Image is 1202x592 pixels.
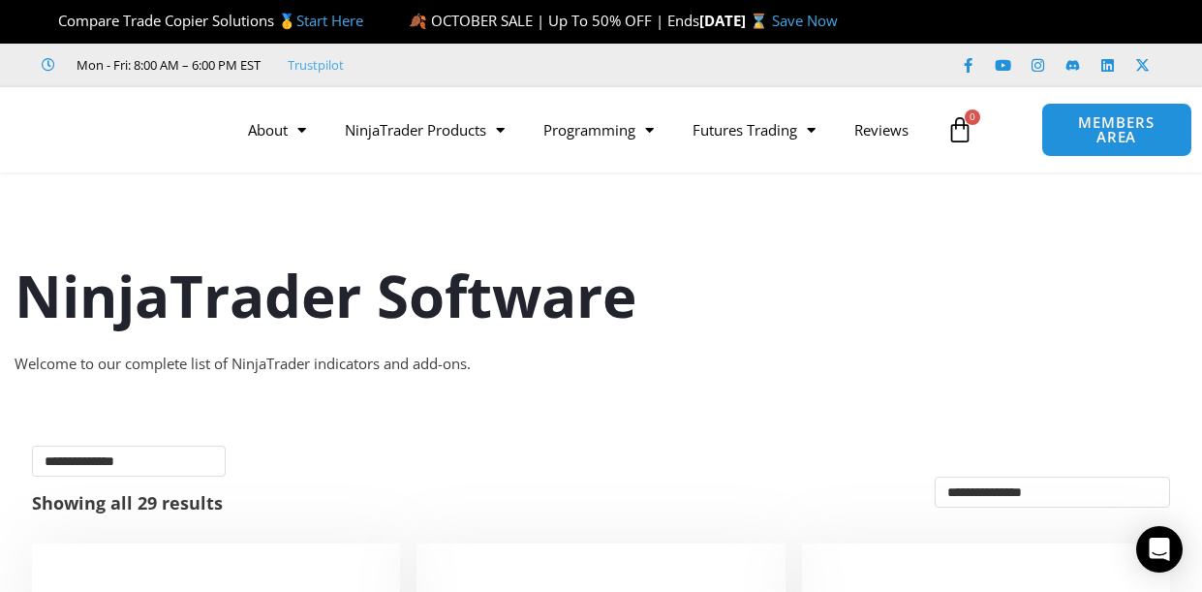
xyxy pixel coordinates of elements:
select: Shop order [935,477,1170,508]
a: About [229,108,325,152]
span: MEMBERS AREA [1062,115,1172,144]
a: Trustpilot [288,53,344,77]
a: Save Now [772,11,838,30]
span: 0 [965,109,980,125]
strong: [DATE] ⌛ [699,11,772,30]
a: Futures Trading [673,108,835,152]
a: Programming [524,108,673,152]
div: Welcome to our complete list of NinjaTrader indicators and add-ons. [15,351,1187,378]
a: 0 [917,102,1002,158]
img: LogoAI | Affordable Indicators – NinjaTrader [15,95,224,165]
p: Showing all 29 results [32,494,223,512]
a: NinjaTrader Products [325,108,524,152]
h1: NinjaTrader Software [15,255,1187,336]
span: Compare Trade Copier Solutions 🥇 [42,11,363,30]
span: Mon - Fri: 8:00 AM – 6:00 PM EST [72,53,261,77]
div: Open Intercom Messenger [1136,526,1183,573]
a: MEMBERS AREA [1041,103,1192,157]
span: 🍂 OCTOBER SALE | Up To 50% OFF | Ends [409,11,699,30]
a: Start Here [296,11,363,30]
a: Reviews [835,108,928,152]
img: 🏆 [43,14,57,28]
nav: Menu [229,108,938,152]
